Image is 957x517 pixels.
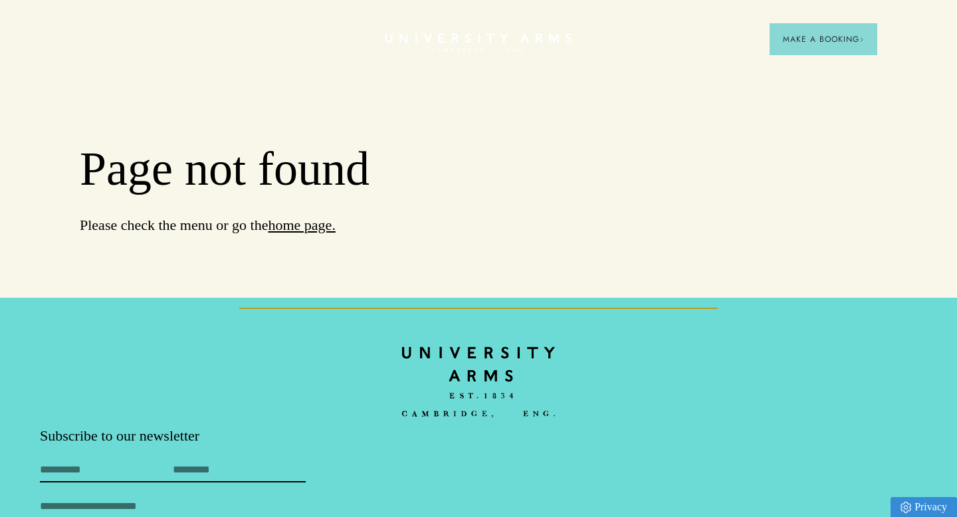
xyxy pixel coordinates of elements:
a: Home [402,338,555,426]
img: Privacy [901,502,911,513]
button: Make a BookingArrow icon [770,23,877,55]
h1: Page not found [80,141,877,198]
img: bc90c398f2f6aa16c3ede0e16ee64a97.svg [402,338,555,427]
span: Make a Booking [783,33,864,45]
a: home page. [268,217,335,233]
a: Home [382,33,575,54]
p: Subscribe to our newsletter [40,426,332,446]
img: Arrow icon [859,37,864,42]
p: Please check the menu or go the [80,213,877,237]
a: Privacy [891,497,957,517]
